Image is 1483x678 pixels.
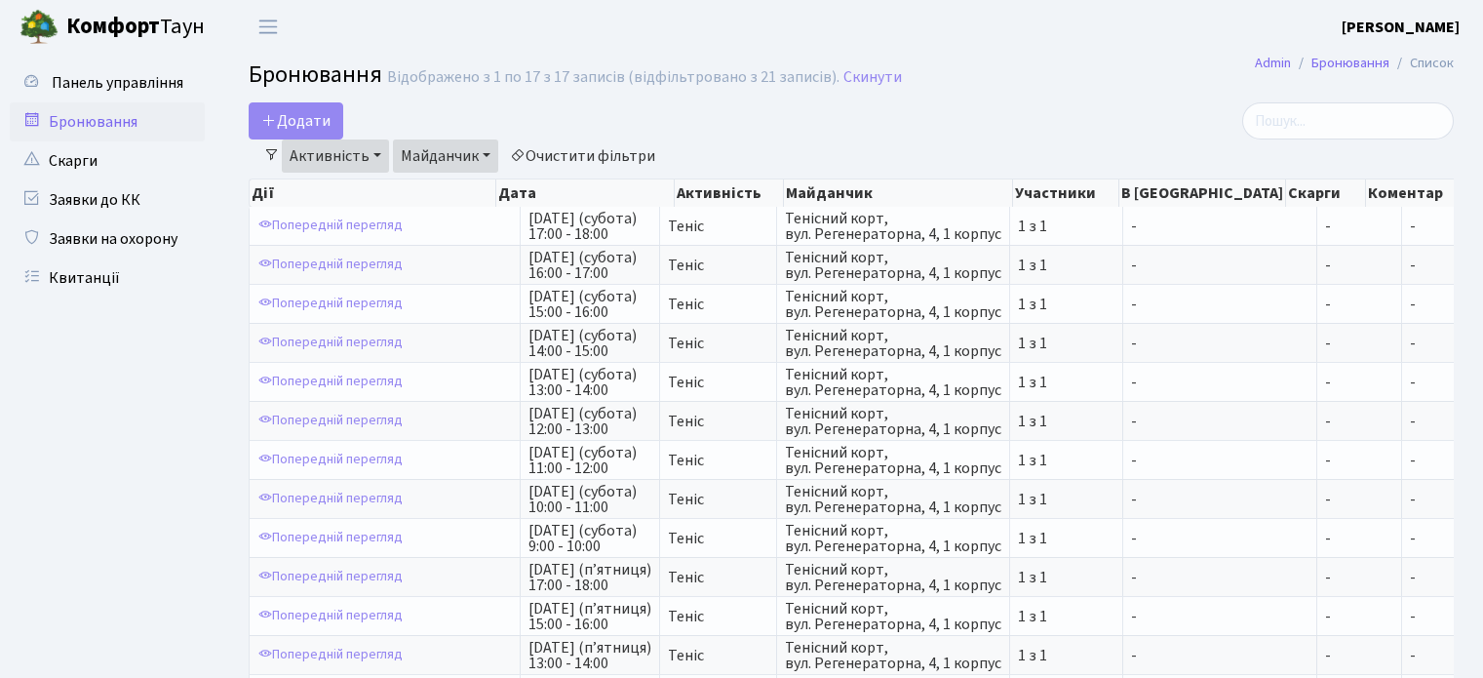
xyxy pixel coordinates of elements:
[387,68,839,87] div: Відображено з 1 по 17 з 17 записів (відфільтровано з 21 записів).
[528,328,651,359] span: [DATE] (субота) 14:00 - 15:00
[10,219,205,259] a: Заявки на охорону
[785,445,1001,476] span: Тенісний корт, вул. Регенераторна, 4, 1 корпус
[668,648,768,663] span: Теніс
[1325,375,1393,390] span: -
[20,8,59,47] img: logo.png
[254,562,408,592] a: Попередній перегляд
[66,11,160,42] b: Комфорт
[282,140,389,173] a: Активність
[1410,333,1416,354] span: -
[668,414,768,429] span: Теніс
[1018,648,1114,663] span: 1 з 1
[249,58,382,92] span: Бронювання
[668,492,768,507] span: Теніс
[1325,531,1393,546] span: -
[502,140,663,173] a: Очистити фільтри
[1410,372,1416,393] span: -
[1325,297,1393,312] span: -
[1255,53,1291,73] a: Admin
[393,140,498,173] a: Майданчик
[668,375,768,390] span: Теніс
[1131,453,1308,468] span: -
[785,406,1001,437] span: Тенісний корт, вул. Регенераторна, 4, 1 корпус
[496,179,675,207] th: Дата
[1018,336,1114,351] span: 1 з 1
[1018,375,1114,390] span: 1 з 1
[1410,528,1416,549] span: -
[785,601,1001,632] span: Тенісний корт, вул. Регенераторна, 4, 1 корпус
[1242,102,1454,140] input: Пошук...
[1325,648,1393,663] span: -
[785,523,1001,554] span: Тенісний корт, вул. Регенераторна, 4, 1 корпус
[785,367,1001,398] span: Тенісний корт, вул. Регенераторна, 4, 1 корпус
[1131,570,1308,585] span: -
[785,289,1001,320] span: Тенісний корт, вул. Регенераторна, 4, 1 корпус
[254,328,408,358] a: Попередній перегляд
[668,570,768,585] span: Теніс
[1131,336,1308,351] span: -
[528,367,651,398] span: [DATE] (субота) 13:00 - 14:00
[1131,219,1308,234] span: -
[785,484,1001,515] span: Тенісний корт, вул. Регенераторна, 4, 1 корпус
[1410,294,1416,315] span: -
[10,180,205,219] a: Заявки до КК
[528,601,651,632] span: [DATE] (п’ятниця) 15:00 - 16:00
[1119,179,1286,207] th: В [GEOGRAPHIC_DATA]
[1018,570,1114,585] span: 1 з 1
[1410,450,1416,471] span: -
[1410,216,1416,237] span: -
[1325,414,1393,429] span: -
[528,484,651,515] span: [DATE] (субота) 10:00 - 11:00
[675,179,783,207] th: Активність
[1325,570,1393,585] span: -
[1342,17,1460,38] b: [PERSON_NAME]
[1325,492,1393,507] span: -
[785,640,1001,671] span: Тенісний корт, вул. Регенераторна, 4, 1 корпус
[668,258,768,273] span: Теніс
[1018,258,1114,273] span: 1 з 1
[244,11,293,43] button: Переключити навігацію
[66,11,205,44] span: Таун
[668,453,768,468] span: Теніс
[1018,531,1114,546] span: 1 з 1
[1131,648,1308,663] span: -
[785,562,1001,593] span: Тенісний корт, вул. Регенераторна, 4, 1 корпус
[1325,219,1393,234] span: -
[10,259,205,298] a: Квитанції
[1013,179,1119,207] th: Участники
[1131,375,1308,390] span: -
[1325,336,1393,351] span: -
[784,179,1014,207] th: Майданчик
[1311,53,1389,73] a: Бронювання
[1389,53,1454,74] li: Список
[668,297,768,312] span: Теніс
[1018,414,1114,429] span: 1 з 1
[254,484,408,514] a: Попередній перегляд
[52,72,183,94] span: Панель управління
[254,523,408,553] a: Попередній перегляд
[1325,453,1393,468] span: -
[528,289,651,320] span: [DATE] (субота) 15:00 - 16:00
[254,640,408,670] a: Попередній перегляд
[1018,492,1114,507] span: 1 з 1
[1325,258,1393,273] span: -
[1410,255,1416,276] span: -
[1342,16,1460,39] a: [PERSON_NAME]
[1226,43,1483,84] nav: breadcrumb
[528,523,651,554] span: [DATE] (субота) 9:00 - 10:00
[528,406,651,437] span: [DATE] (субота) 12:00 - 13:00
[1131,414,1308,429] span: -
[1410,606,1416,627] span: -
[254,406,408,436] a: Попередній перегляд
[668,336,768,351] span: Теніс
[1018,609,1114,624] span: 1 з 1
[785,328,1001,359] span: Тенісний корт, вул. Регенераторна, 4, 1 корпус
[1131,609,1308,624] span: -
[785,211,1001,242] span: Тенісний корт, вул. Регенераторна, 4, 1 корпус
[528,562,651,593] span: [DATE] (п’ятниця) 17:00 - 18:00
[528,445,651,476] span: [DATE] (субота) 11:00 - 12:00
[254,289,408,319] a: Попередній перегляд
[1410,567,1416,588] span: -
[254,601,408,631] a: Попередній перегляд
[10,102,205,141] a: Бронювання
